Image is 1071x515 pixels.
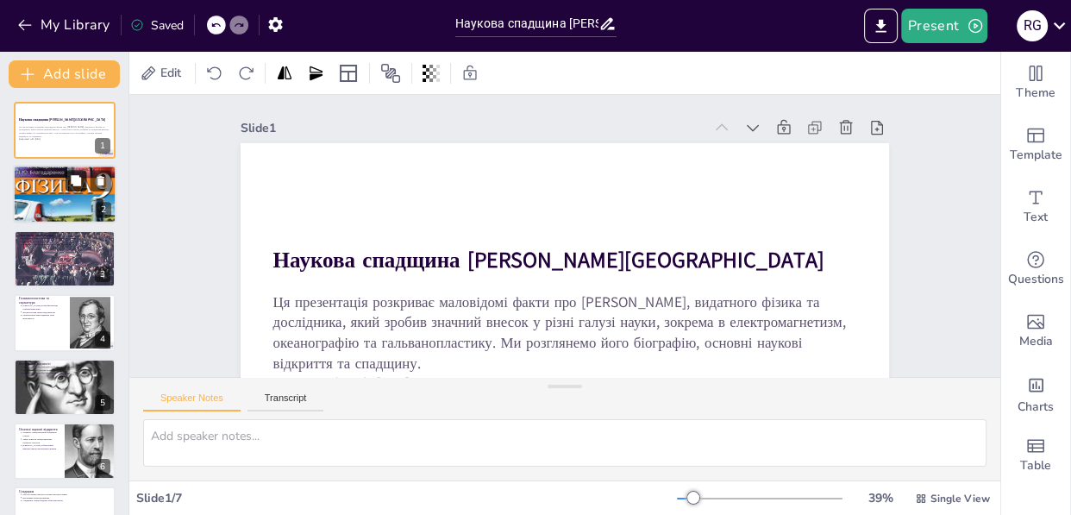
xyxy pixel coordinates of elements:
[22,305,65,311] p: [PERSON_NAME] розробив методи гальванопластики
[14,423,116,480] div: 6
[9,60,120,88] button: Add slide
[22,368,110,372] p: Він навчався в [GEOGRAPHIC_DATA]
[22,499,110,503] p: Спадщина Ленца надихає нові покоління
[13,166,116,224] div: 2
[1020,456,1051,475] span: Table
[22,179,111,182] p: Він здійснив барометричні вимірювання
[19,125,110,138] p: Ця презентація розкриває маловідомі факти про [PERSON_NAME], видатного фізика та дослідника, який...
[14,359,116,416] div: 5
[14,294,116,351] div: 4
[247,393,324,411] button: Transcript
[130,17,184,34] div: Saved
[1001,52,1070,114] div: Change the overall theme
[66,171,86,192] button: Duplicate Slide
[19,118,105,122] strong: Наукова спадщина [PERSON_NAME][GEOGRAPHIC_DATA]
[95,395,110,411] div: 5
[14,230,116,287] div: 3
[13,11,117,39] button: My Library
[95,138,110,154] div: 1
[96,203,111,218] div: 2
[1008,270,1064,289] span: Questions
[1001,238,1070,300] div: Get real-time input from your audience
[1024,208,1048,227] span: Text
[1017,10,1048,41] div: R G
[22,365,110,368] p: [PERSON_NAME] народився [DEMOGRAPHIC_DATA]
[14,102,116,159] div: 1
[18,168,111,173] p: Дослідник-альпініст: Підкорення [GEOGRAPHIC_DATA]
[19,489,110,494] p: Спадщина
[95,459,110,474] div: 6
[22,314,65,320] p: Гальванопластика відкрила нові можливості
[22,496,110,499] p: Він вивчав природні явища
[19,296,65,305] p: Гальванопластика та скульптура
[22,236,110,240] p: [PERSON_NAME] брав участь у кругосвітній подорожі
[864,9,898,43] button: Export to PowerPoint
[19,427,60,432] p: Основні наукові відкриття
[1017,9,1048,43] button: R G
[22,311,65,314] p: Він виготовив перші медальйони
[1001,176,1070,238] div: Add text boxes
[22,371,110,374] p: [PERSON_NAME] був академіком та ректором
[1019,332,1053,351] span: Media
[22,172,111,175] p: [PERSON_NAME] підкорив [GEOGRAPHIC_DATA] у 1829 році
[22,243,110,247] p: [PERSON_NAME] виявив нові причини морських течій
[95,331,110,347] div: 4
[335,60,362,87] div: Layout
[19,138,110,141] p: Generated with [URL]
[1001,424,1070,487] div: Add a table
[143,393,241,411] button: Speaker Notes
[1001,300,1070,362] div: Add images, graphics, shapes or video
[1001,362,1070,424] div: Add charts and graphs
[157,65,185,81] span: Edit
[22,240,110,243] p: Він створив унікальні прилади
[901,9,987,43] button: Present
[22,437,60,443] p: Закон Джоуля-Ленца визначає кількість теплоти
[930,492,990,506] span: Single View
[1016,84,1055,103] span: Theme
[22,175,111,179] p: [PERSON_NAME] встановив [PERSON_NAME]
[1018,398,1054,417] span: Charts
[251,230,839,431] p: Ця презентація розкриває маловідомі факти про [PERSON_NAME], видатного фізика та дослідника, який...
[22,493,110,497] p: Роботи Ленца заклали основи електротехніки
[1001,114,1070,176] div: Add ready made slides
[380,63,401,84] span: Position
[95,267,110,282] div: 3
[22,431,60,437] p: Правило Ленца визначає напрямок струму
[91,171,111,192] button: Delete Slide
[19,233,110,238] p: Засновник океанографії
[22,444,60,450] p: [PERSON_NAME] обґрунтував використання електричних машин
[455,11,598,36] input: Insert title
[272,185,817,328] strong: Наукова спадщина [PERSON_NAME][GEOGRAPHIC_DATA]
[1010,146,1062,165] span: Template
[136,490,677,506] div: Slide 1 / 7
[860,490,901,506] div: 39 %
[268,54,723,166] div: Slide 1
[19,361,110,366] p: Біографічні відомості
